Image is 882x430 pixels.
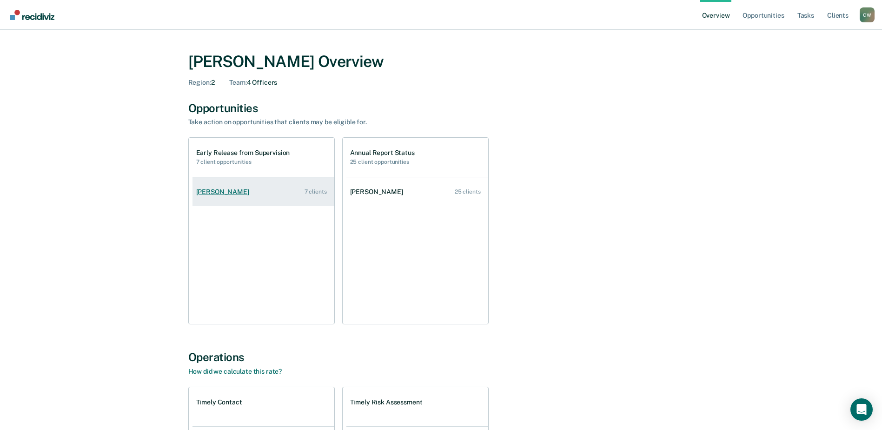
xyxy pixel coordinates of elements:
[188,368,282,375] a: How did we calculate this rate?
[188,118,514,126] div: Take action on opportunities that clients may be eligible for.
[350,188,407,196] div: [PERSON_NAME]
[850,398,873,421] div: Open Intercom Messenger
[305,188,327,195] div: 7 clients
[196,149,290,157] h1: Early Release from Supervision
[188,350,694,364] div: Operations
[188,79,211,86] span: Region :
[860,7,875,22] button: Profile dropdown button
[229,79,246,86] span: Team :
[188,101,694,115] div: Opportunities
[350,398,423,406] h1: Timely Risk Assessment
[10,10,54,20] img: Recidiviz
[188,52,694,71] div: [PERSON_NAME] Overview
[188,79,215,87] div: 2
[196,398,242,406] h1: Timely Contact
[346,179,488,205] a: [PERSON_NAME] 25 clients
[860,7,875,22] div: C W
[229,79,277,87] div: 4 Officers
[455,188,481,195] div: 25 clients
[350,149,415,157] h1: Annual Report Status
[196,159,290,165] h2: 7 client opportunities
[350,159,415,165] h2: 25 client opportunities
[192,179,334,205] a: [PERSON_NAME] 7 clients
[196,188,253,196] div: [PERSON_NAME]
